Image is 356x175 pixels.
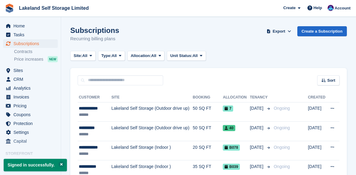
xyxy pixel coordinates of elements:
span: Analytics [13,84,50,92]
a: menu [3,137,58,145]
td: 20 SQ FT [193,141,223,160]
p: Signed in successfully. [4,159,67,171]
span: Subscriptions [13,39,50,48]
span: All [193,53,198,59]
a: Contracts [14,49,58,55]
span: Create [283,5,295,11]
td: 50 SQ FT [193,102,223,122]
td: Lakeland Self Storage (Outdoor drive up) [112,122,193,141]
button: Export [266,26,292,36]
span: 40 [223,125,235,131]
span: [DATE] [250,163,265,170]
span: Site: [74,53,82,59]
span: Ongoing [274,106,290,111]
td: Lakeland Self Storage (Outdoor drive up) [112,102,193,122]
th: Allocation [223,93,250,102]
td: 50 SQ FT [193,122,223,141]
span: Storefront [6,151,61,157]
span: [DATE] [250,125,265,131]
img: David Dickson [328,5,334,11]
th: Tenancy [250,93,271,102]
span: Pricing [13,102,50,110]
a: menu [3,30,58,39]
td: [DATE] [308,122,326,141]
span: Invoices [13,93,50,101]
button: Unit Status: All [167,51,206,61]
span: Ongoing [274,145,290,150]
span: All [112,53,117,59]
span: Protection [13,119,50,128]
span: Export [273,28,285,34]
img: stora-icon-8386f47178a22dfd0bd8f6a31ec36ba5ce8667c1dd55bd0f319d3a0aa187defe.svg [5,4,14,13]
span: Coupons [13,110,50,119]
div: NEW [48,56,58,62]
a: menu [3,128,58,137]
button: Type: All [98,51,125,61]
span: CRM [13,75,50,84]
th: Customer [78,93,112,102]
p: Recurring billing plans [70,35,119,42]
td: Lakeland Self Storage (Indoor ) [112,141,193,160]
a: menu [3,119,58,128]
button: Site: All [70,51,96,61]
span: Sort [327,77,335,84]
span: Account [335,5,350,11]
span: All [151,53,156,59]
th: Site [112,93,193,102]
span: All [82,53,87,59]
span: Tasks [13,30,50,39]
span: Sites [13,66,50,75]
span: 7 [223,105,233,112]
span: Ongoing [274,125,290,130]
span: Help [314,5,322,11]
a: menu [3,102,58,110]
span: Type: [101,53,112,59]
a: menu [3,110,58,119]
span: B078 [223,145,240,151]
a: menu [3,22,58,30]
td: [DATE] [308,102,326,122]
span: [DATE] [250,144,265,151]
a: menu [3,84,58,92]
span: Home [13,22,50,30]
th: Booking [193,93,223,102]
a: menu [3,39,58,48]
td: [DATE] [308,141,326,160]
a: Price increases NEW [14,56,58,62]
a: menu [3,75,58,84]
span: [DATE] [250,105,265,112]
button: Allocation: All [127,51,165,61]
span: Unit Status: [170,53,193,59]
span: Ongoing [274,164,290,169]
span: Settings [13,128,50,137]
h1: Subscriptions [70,26,119,34]
th: Created [308,93,326,102]
span: Price increases [14,56,43,62]
a: menu [3,93,58,101]
span: Capital [13,137,50,145]
span: Allocation: [131,53,151,59]
a: Lakeland Self Storage Limited [17,3,91,13]
a: menu [3,66,58,75]
a: Create a Subscription [297,26,347,36]
span: B039 [223,164,240,170]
